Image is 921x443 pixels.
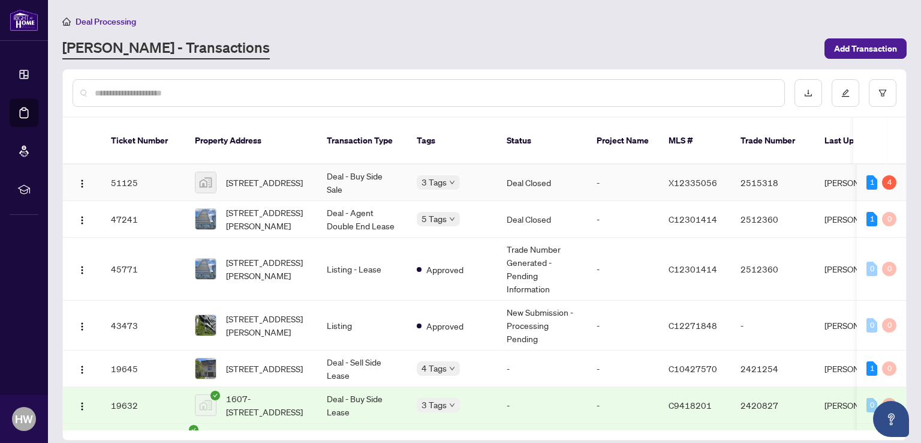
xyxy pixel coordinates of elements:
[882,262,896,276] div: 0
[834,39,897,58] span: Add Transaction
[731,387,815,424] td: 2420827
[841,89,850,97] span: edit
[882,212,896,226] div: 0
[73,259,92,279] button: Logo
[195,315,216,336] img: thumbnail-img
[804,89,812,97] span: download
[866,175,877,190] div: 1
[669,320,717,331] span: C12271848
[195,259,216,279] img: thumbnail-img
[77,322,87,331] img: Logo
[731,301,815,351] td: -
[317,387,407,424] td: Deal - Buy Side Lease
[10,9,38,31] img: logo
[815,201,905,238] td: [PERSON_NAME]
[731,351,815,387] td: 2421254
[497,351,587,387] td: -
[73,209,92,229] button: Logo
[77,179,87,188] img: Logo
[497,201,587,238] td: Deal Closed
[878,89,887,97] span: filter
[317,164,407,201] td: Deal - Buy Side Sale
[73,316,92,335] button: Logo
[587,351,659,387] td: -
[824,38,907,59] button: Add Transaction
[62,38,270,59] a: [PERSON_NAME] - Transactions
[659,118,731,164] th: MLS #
[587,118,659,164] th: Project Name
[587,387,659,424] td: -
[669,400,712,411] span: C9418201
[497,238,587,301] td: Trade Number Generated - Pending Information
[101,118,185,164] th: Ticket Number
[882,318,896,333] div: 0
[794,79,822,107] button: download
[76,16,136,27] span: Deal Processing
[101,387,185,424] td: 19632
[317,201,407,238] td: Deal - Agent Double End Lease
[587,201,659,238] td: -
[422,212,447,226] span: 5 Tags
[497,118,587,164] th: Status
[226,312,308,339] span: [STREET_ADDRESS][PERSON_NAME]
[317,238,407,301] td: Listing - Lease
[866,398,877,412] div: 0
[815,118,905,164] th: Last Updated By
[422,361,447,375] span: 4 Tags
[195,358,216,379] img: thumbnail-img
[449,402,455,408] span: down
[317,118,407,164] th: Transaction Type
[189,425,198,435] span: check-circle
[497,387,587,424] td: -
[869,79,896,107] button: filter
[101,164,185,201] td: 51125
[73,396,92,415] button: Logo
[210,391,220,400] span: check-circle
[449,366,455,372] span: down
[73,173,92,192] button: Logo
[866,361,877,376] div: 1
[815,387,905,424] td: [PERSON_NAME]
[422,398,447,412] span: 3 Tags
[422,175,447,189] span: 3 Tags
[882,398,896,412] div: 0
[669,177,717,188] span: X12335056
[226,176,303,189] span: [STREET_ADDRESS]
[77,215,87,225] img: Logo
[669,363,717,374] span: C10427570
[731,238,815,301] td: 2512360
[77,265,87,275] img: Logo
[731,118,815,164] th: Trade Number
[226,206,308,232] span: [STREET_ADDRESS][PERSON_NAME]
[195,172,216,193] img: thumbnail-img
[195,395,216,415] img: thumbnail-img
[407,118,497,164] th: Tags
[449,216,455,222] span: down
[226,256,308,282] span: [STREET_ADDRESS][PERSON_NAME]
[15,411,33,427] span: HW
[101,201,185,238] td: 47241
[426,263,463,276] span: Approved
[497,164,587,201] td: Deal Closed
[731,164,815,201] td: 2515318
[587,238,659,301] td: -
[426,319,463,333] span: Approved
[317,301,407,351] td: Listing
[815,301,905,351] td: [PERSON_NAME]
[587,301,659,351] td: -
[866,318,877,333] div: 0
[832,79,859,107] button: edit
[73,359,92,378] button: Logo
[185,118,317,164] th: Property Address
[62,17,71,26] span: home
[815,238,905,301] td: [PERSON_NAME]
[317,351,407,387] td: Deal - Sell Side Lease
[195,209,216,229] img: thumbnail-img
[866,262,877,276] div: 0
[882,175,896,190] div: 4
[815,164,905,201] td: [PERSON_NAME]
[882,361,896,376] div: 0
[669,214,717,225] span: C12301414
[101,351,185,387] td: 19645
[873,401,909,437] button: Open asap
